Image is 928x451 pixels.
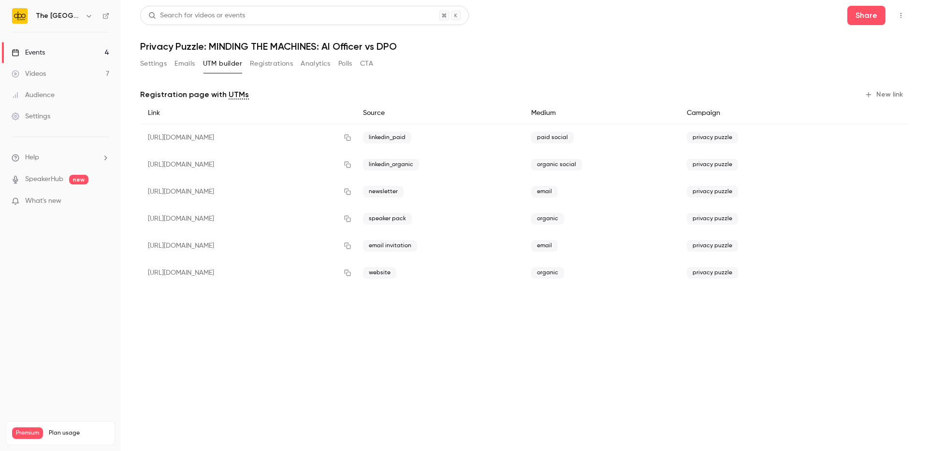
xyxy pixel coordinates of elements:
h6: The [GEOGRAPHIC_DATA] [36,11,81,21]
button: Registrations [250,56,293,71]
a: UTMs [229,89,249,100]
div: Audience [12,90,55,100]
li: help-dropdown-opener [12,153,109,163]
div: Campaign [679,102,836,124]
span: linkedin_paid [363,132,411,143]
div: Source [355,102,523,124]
span: newsletter [363,186,404,197]
div: [URL][DOMAIN_NAME] [140,232,355,259]
button: Polls [338,56,352,71]
div: Settings [12,112,50,121]
h1: Privacy Puzzle: MINDING THE MACHINES: AI Officer vs DPO [140,41,909,52]
span: Help [25,153,39,163]
span: email [531,240,558,252]
div: [URL][DOMAIN_NAME] [140,178,355,205]
div: [URL][DOMAIN_NAME] [140,205,355,232]
div: [URL][DOMAIN_NAME] [140,124,355,152]
button: Analytics [301,56,331,71]
button: New link [861,87,909,102]
span: privacy puzzle [687,132,738,143]
div: Videos [12,69,46,79]
a: SpeakerHub [25,174,63,184]
span: website [363,267,396,279]
div: Link [140,102,355,124]
span: linkedin_organic [363,159,419,170]
div: Medium [523,102,679,124]
span: privacy puzzle [687,213,738,225]
button: CTA [360,56,373,71]
span: privacy puzzle [687,186,738,197]
span: privacy puzzle [687,240,738,252]
div: Events [12,48,45,57]
div: Search for videos or events [148,11,245,21]
p: Registration page with [140,89,249,100]
span: Premium [12,427,43,439]
button: Emails [174,56,195,71]
span: Plan usage [49,429,109,437]
button: Settings [140,56,167,71]
span: organic [531,213,564,225]
div: [URL][DOMAIN_NAME] [140,151,355,178]
span: email invitation [363,240,417,252]
span: organic [531,267,564,279]
span: speaker pack [363,213,412,225]
span: privacy puzzle [687,159,738,170]
span: privacy puzzle [687,267,738,279]
span: new [69,175,88,184]
span: email [531,186,558,197]
img: The DPO Centre [12,8,28,24]
span: paid social [531,132,574,143]
button: UTM builder [203,56,242,71]
span: organic social [531,159,582,170]
button: Share [847,6,885,25]
span: What's new [25,196,61,206]
div: [URL][DOMAIN_NAME] [140,259,355,286]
